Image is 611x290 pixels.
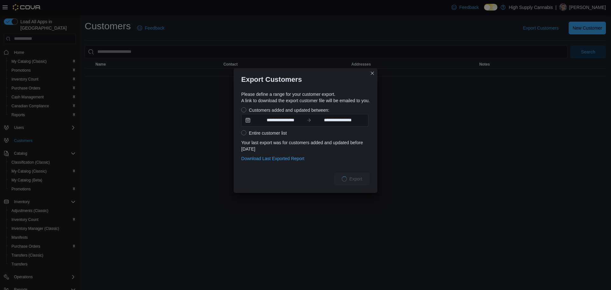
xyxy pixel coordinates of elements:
[241,139,370,152] div: Your last export was for customers added and updated before [DATE]
[241,155,304,162] span: Download Last Exported Report
[312,114,364,126] input: Press the down key to open a popover containing a calendar.
[349,176,362,182] span: Export
[254,114,306,126] input: Press the down key to open a popover containing a calendar.
[241,76,302,83] h3: Export Customers
[334,173,370,185] button: LoadingExport
[241,152,304,165] button: Download Last Exported Report
[369,69,376,77] button: Closes this modal window
[341,175,348,182] span: Loading
[241,106,329,114] label: Customers added and updated between:
[306,118,312,123] svg: to
[241,129,287,137] label: Entire customer list
[241,91,370,104] div: Please define a range for your customer export. A link to download the export customer file will ...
